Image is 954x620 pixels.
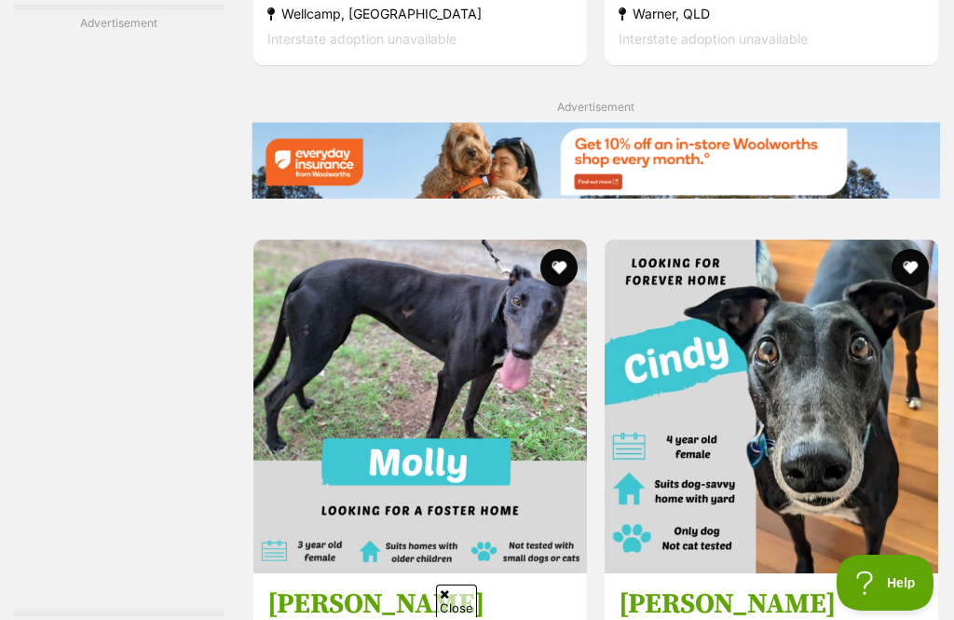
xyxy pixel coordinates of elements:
[252,122,940,202] a: Everyday Insurance promotional banner
[436,585,477,617] span: Close
[253,240,587,573] img: Molly - Greyhound Dog
[14,5,224,617] div: Advertisement
[267,32,457,48] span: Interstate adoption unavailable
[619,32,808,48] span: Interstate adoption unavailable
[605,240,938,573] img: Cindy - Greyhound Dog
[45,39,194,599] iframe: Advertisement
[619,2,924,27] strong: Warner, QLD
[252,122,940,199] img: Everyday Insurance promotional banner
[540,249,578,286] button: favourite
[267,2,573,27] strong: Wellcamp, [GEOGRAPHIC_DATA]
[837,555,935,611] iframe: Help Scout Beacon - Open
[892,249,929,286] button: favourite
[557,100,634,114] span: Advertisement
